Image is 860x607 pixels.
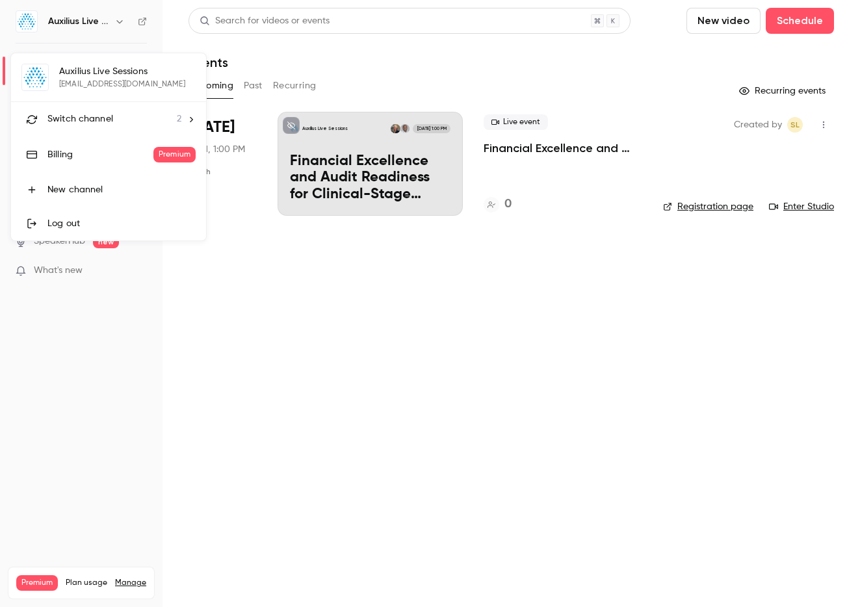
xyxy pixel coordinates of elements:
span: Switch channel [47,112,113,126]
div: New channel [47,183,196,196]
span: Premium [153,147,196,162]
div: Billing [47,148,153,161]
span: 2 [177,112,181,126]
div: Log out [47,217,196,230]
